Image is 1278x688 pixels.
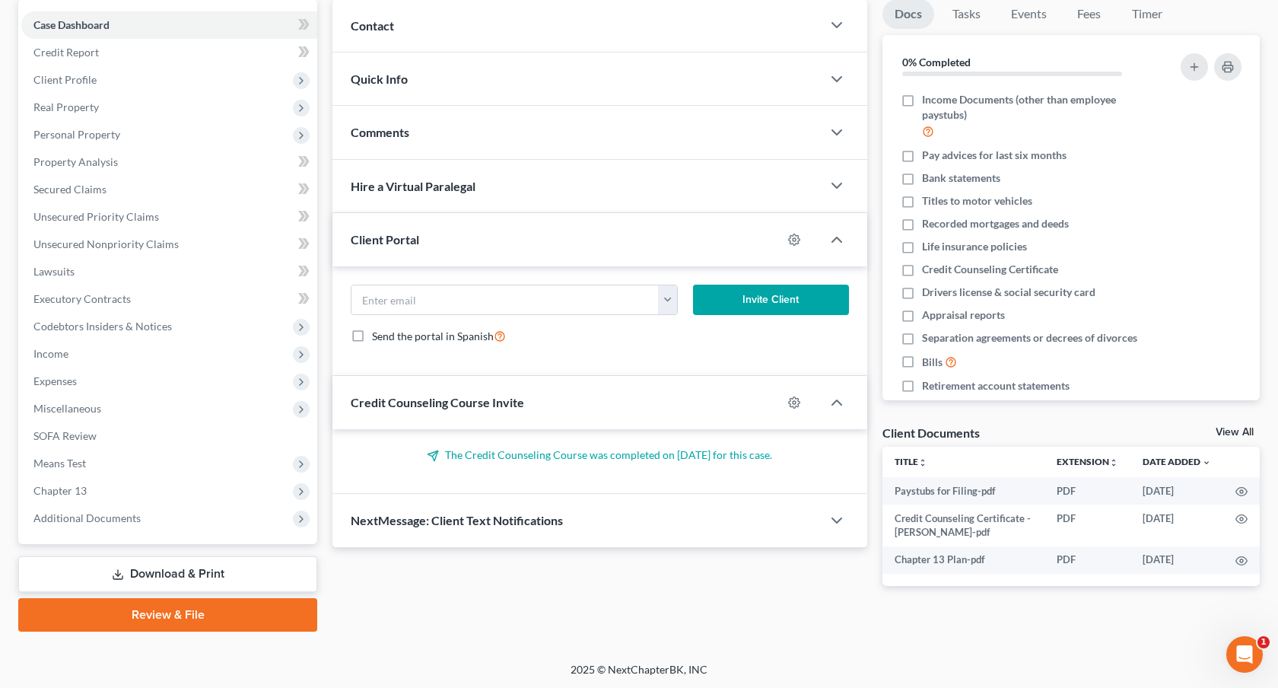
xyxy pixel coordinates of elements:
span: Credit Counseling Course Invite [351,395,524,409]
span: Personal Property [33,128,120,141]
span: Secured Claims [33,183,106,196]
a: Extensionunfold_more [1057,456,1118,467]
p: The Credit Counseling Course was completed on [DATE] for this case. [351,448,849,463]
span: 1 [1257,636,1270,648]
a: Lawsuits [21,258,317,285]
a: Case Dashboard [21,11,317,39]
strong: 0% Completed [902,56,971,68]
td: Chapter 13 Plan-pdf [882,546,1044,574]
span: Bills [922,355,943,370]
a: Executory Contracts [21,285,317,313]
span: Means Test [33,457,86,470]
span: Separation agreements or decrees of divorces [922,330,1137,346]
span: Real Property [33,100,99,113]
a: Date Added expand_more [1143,456,1211,467]
span: Pay advices for last six months [922,148,1067,163]
a: Download & Print [18,556,317,592]
span: Income [33,347,68,360]
span: Executory Contracts [33,292,131,305]
i: unfold_more [1109,458,1118,467]
a: Unsecured Priority Claims [21,203,317,231]
span: Hire a Virtual Paralegal [351,179,475,193]
span: Credit Report [33,46,99,59]
td: [DATE] [1130,477,1223,505]
span: Unsecured Nonpriority Claims [33,237,179,250]
span: Miscellaneous [33,402,101,415]
span: Income Documents (other than employee paystubs) [922,92,1152,123]
td: Credit Counseling Certificate - [PERSON_NAME]-pdf [882,505,1044,546]
span: Chapter 13 [33,484,87,497]
td: Paystubs for Filing-pdf [882,477,1044,505]
a: Property Analysis [21,148,317,176]
iframe: Intercom live chat [1226,636,1263,673]
span: Recorded mortgages and deeds [922,216,1069,231]
span: Drivers license & social security card [922,285,1095,300]
i: unfold_more [918,458,927,467]
a: Credit Report [21,39,317,66]
span: Send the portal in Spanish [372,330,494,342]
a: Secured Claims [21,176,317,203]
a: View All [1216,427,1254,438]
span: Codebtors Insiders & Notices [33,320,172,333]
span: Retirement account statements [922,378,1070,393]
span: Unsecured Priority Claims [33,210,159,223]
a: SOFA Review [21,422,317,450]
td: PDF [1044,546,1130,574]
td: PDF [1044,505,1130,546]
div: Client Documents [882,425,980,441]
span: Case Dashboard [33,18,110,31]
td: PDF [1044,477,1130,505]
span: Appraisal reports [922,307,1005,323]
span: Contact [351,18,394,33]
a: Unsecured Nonpriority Claims [21,231,317,258]
span: Client Profile [33,73,97,86]
span: Comments [351,125,409,139]
span: Property Analysis [33,155,118,168]
span: NextMessage: Client Text Notifications [351,513,563,527]
span: Lawsuits [33,265,75,278]
a: Review & File [18,598,317,632]
span: SOFA Review [33,429,97,442]
button: Invite Client [693,285,849,315]
span: Bank statements [922,170,1000,186]
i: expand_more [1202,458,1211,467]
span: Credit Counseling Certificate [922,262,1058,277]
span: Client Portal [351,232,419,247]
span: Expenses [33,374,77,387]
td: [DATE] [1130,546,1223,574]
span: Additional Documents [33,511,141,524]
span: Quick Info [351,72,408,86]
a: Titleunfold_more [895,456,927,467]
span: Life insurance policies [922,239,1027,254]
span: Titles to motor vehicles [922,193,1032,209]
input: Enter email [351,285,659,314]
td: [DATE] [1130,505,1223,546]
